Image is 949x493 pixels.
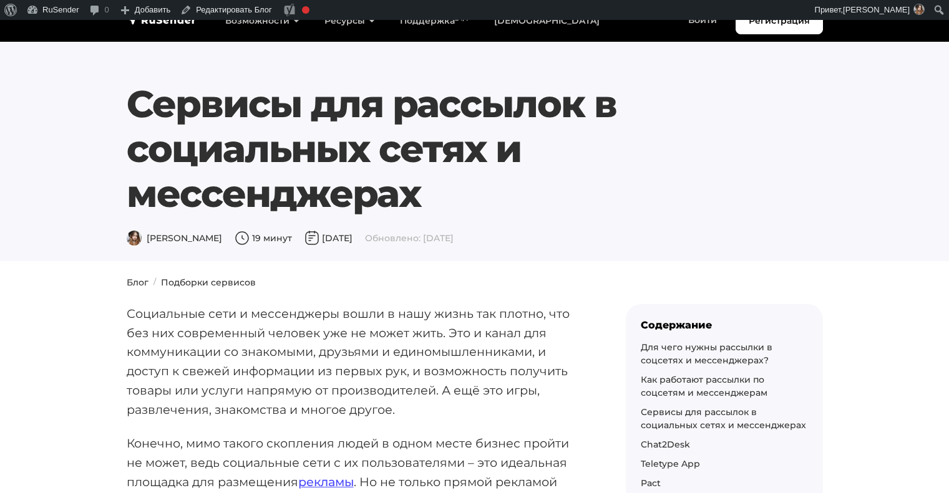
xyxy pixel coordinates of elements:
[641,439,690,450] a: Chat2Desk
[387,8,482,34] a: Поддержка24/7
[736,7,823,34] a: Регистрация
[641,374,767,398] a: Как работают рассылки по соцсетям и мессенджерам
[455,14,469,22] sup: 24/7
[127,232,222,244] span: [PERSON_NAME]
[304,231,319,246] img: Дата публикации
[641,342,772,366] a: Для чего нужны рассылки в соцсетях и мессенджерах?
[119,276,830,289] nav: breadcrumb
[482,8,612,34] a: [DEMOGRAPHIC_DATA]
[148,276,256,289] li: Подборки сервисов
[641,319,808,331] div: Содержание
[302,6,309,14] div: Фокусная ключевая фраза не установлена
[641,458,700,469] a: Teletype App
[127,82,764,216] h1: Сервисы для рассылок в социальных сетях и мессенджерах
[213,8,312,34] a: Возможности
[365,232,454,244] span: Обновлено: [DATE]
[312,8,387,34] a: Ресурсы
[641,477,661,489] a: Pact
[304,232,353,244] span: [DATE]
[235,232,292,244] span: 19 минут
[298,474,354,489] a: рекламы
[641,406,806,431] a: Сервисы для рассылок в социальных сетях и мессенджерах
[676,7,729,33] a: Войти
[127,14,197,26] img: RuSender
[127,277,148,288] a: Блог
[235,231,250,246] img: Время чтения
[127,304,586,419] p: Социальные сети и мессенджеры вошли в нашу жизнь так плотно, что без них современный человек уже ...
[843,5,910,14] span: [PERSON_NAME]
